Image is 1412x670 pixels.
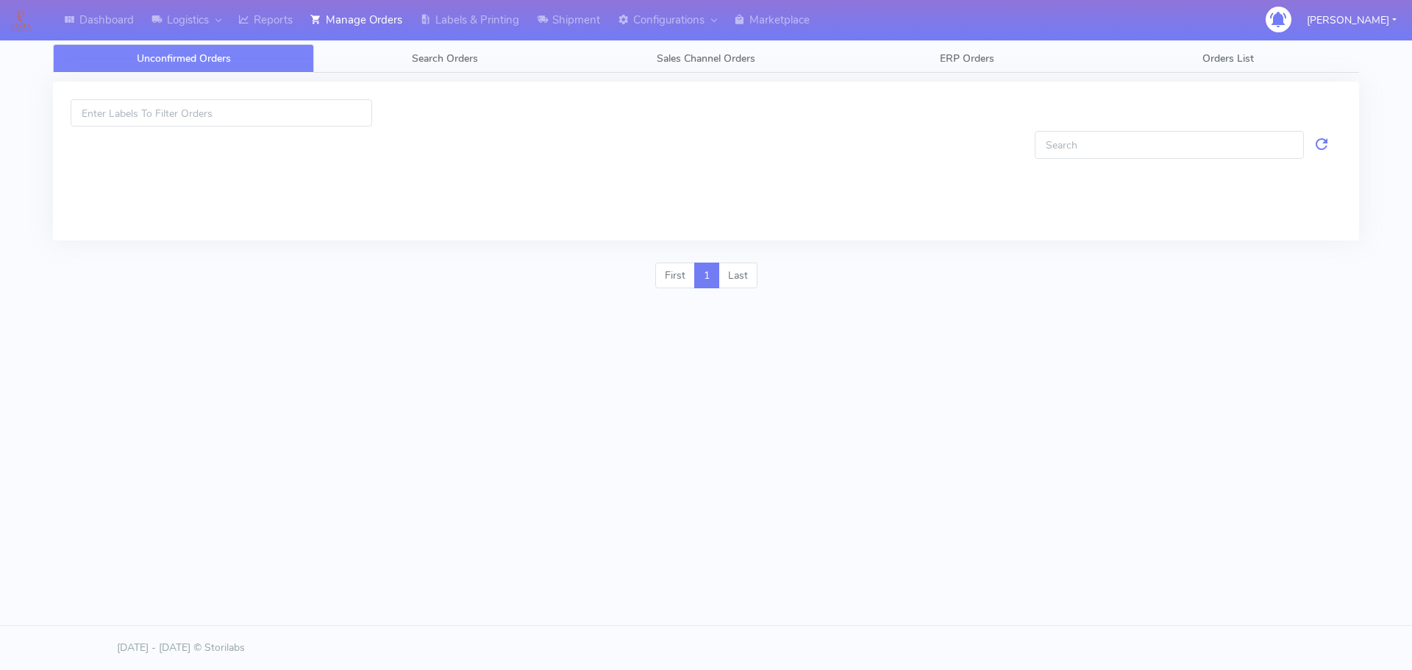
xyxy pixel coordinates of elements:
[53,44,1359,73] ul: Tabs
[940,51,994,65] span: ERP Orders
[657,51,755,65] span: Sales Channel Orders
[1035,131,1304,158] input: Search
[1202,51,1254,65] span: Orders List
[412,51,478,65] span: Search Orders
[1296,5,1408,35] button: [PERSON_NAME]
[694,263,719,289] a: 1
[71,99,372,126] input: Enter Labels To Filter Orders
[137,51,231,65] span: Unconfirmed Orders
